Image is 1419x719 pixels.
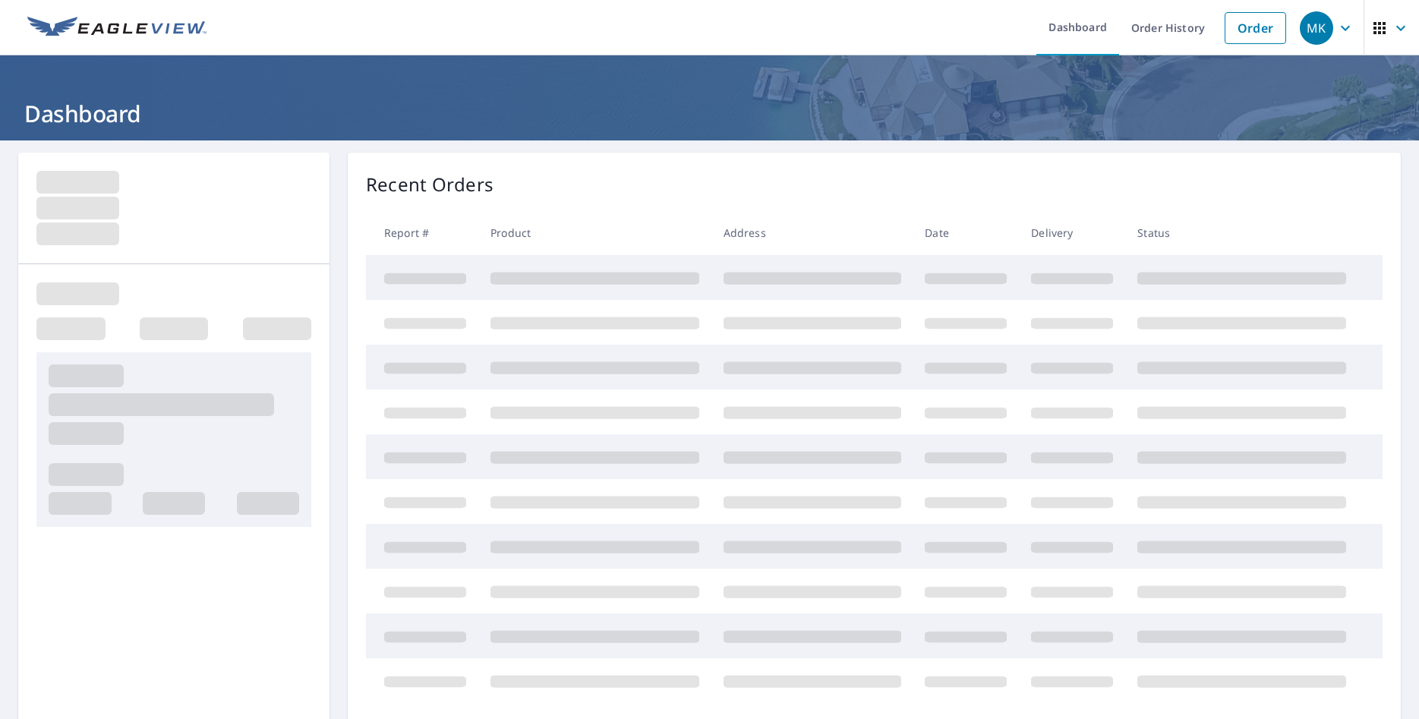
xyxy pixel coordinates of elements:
th: Product [478,210,711,255]
p: Recent Orders [366,171,493,198]
h1: Dashboard [18,98,1401,129]
a: Order [1225,12,1286,44]
div: MK [1300,11,1333,45]
th: Report # [366,210,478,255]
img: EV Logo [27,17,207,39]
th: Address [711,210,913,255]
th: Status [1125,210,1358,255]
th: Delivery [1019,210,1125,255]
th: Date [913,210,1019,255]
